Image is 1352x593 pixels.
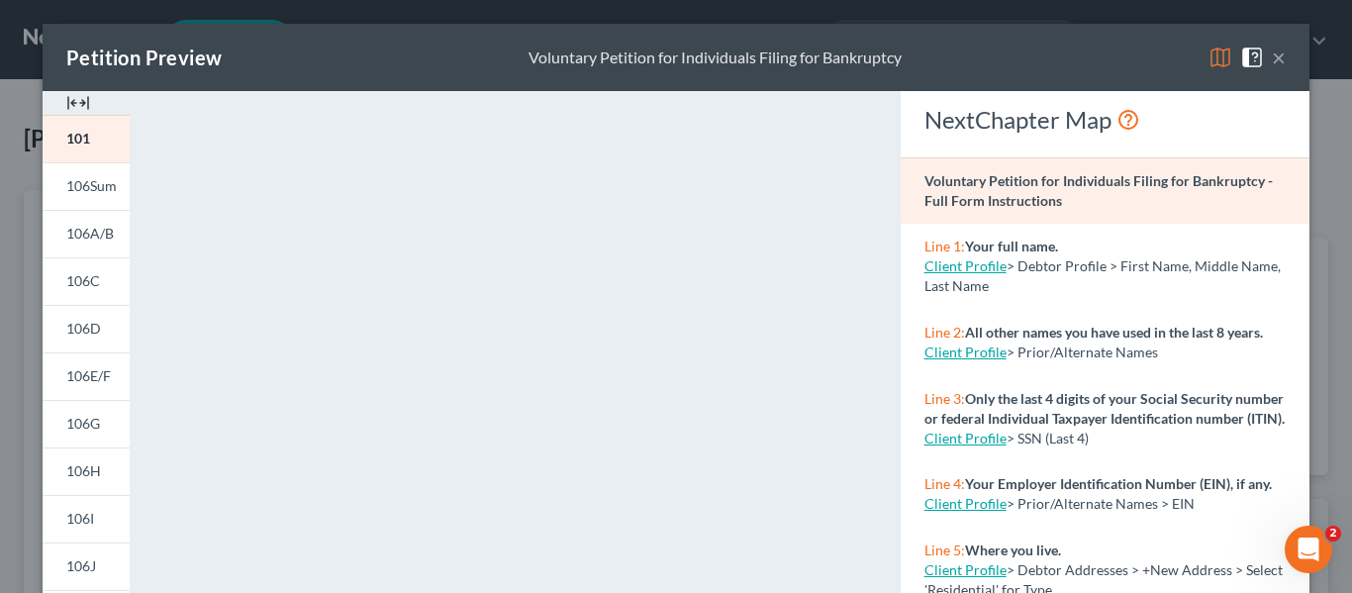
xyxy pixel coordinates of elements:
[1240,46,1264,69] img: help-close-5ba153eb36485ed6c1ea00a893f15db1cb9b99d6cae46e1a8edb6c62d00a1a76.svg
[965,475,1272,492] strong: Your Employer Identification Number (EIN), if any.
[924,561,1007,578] a: Client Profile
[924,430,1007,446] a: Client Profile
[66,462,101,479] span: 106H
[43,162,130,210] a: 106Sum
[66,367,111,384] span: 106E/F
[43,257,130,305] a: 106C
[43,400,130,447] a: 106G
[66,557,96,574] span: 106J
[924,495,1007,512] a: Client Profile
[43,115,130,162] a: 101
[924,257,1007,274] a: Client Profile
[66,415,100,432] span: 106G
[965,542,1061,558] strong: Where you live.
[924,475,965,492] span: Line 4:
[529,47,902,69] div: Voluntary Petition for Individuals Filing for Bankruptcy
[43,352,130,400] a: 106E/F
[1208,46,1232,69] img: map-eea8200ae884c6f1103ae1953ef3d486a96c86aabb227e865a55264e3737af1f.svg
[924,257,1281,294] span: > Debtor Profile > First Name, Middle Name, Last Name
[66,177,117,194] span: 106Sum
[66,91,90,115] img: expand-e0f6d898513216a626fdd78e52531dac95497ffd26381d4c15ee2fc46db09dca.svg
[43,543,130,590] a: 106J
[1007,430,1089,446] span: > SSN (Last 4)
[924,238,965,254] span: Line 1:
[66,44,222,71] div: Petition Preview
[66,510,94,527] span: 106I
[43,495,130,543] a: 106I
[66,225,114,242] span: 106A/B
[1007,344,1158,360] span: > Prior/Alternate Names
[924,390,965,407] span: Line 3:
[924,172,1273,209] strong: Voluntary Petition for Individuals Filing for Bankruptcy - Full Form Instructions
[1325,526,1341,542] span: 2
[1285,526,1332,573] iframe: Intercom live chat
[924,104,1286,136] div: NextChapter Map
[924,344,1007,360] a: Client Profile
[43,305,130,352] a: 106D
[66,130,90,147] span: 101
[924,324,965,341] span: Line 2:
[965,324,1263,341] strong: All other names you have used in the last 8 years.
[924,542,965,558] span: Line 5:
[1007,495,1195,512] span: > Prior/Alternate Names > EIN
[66,272,100,289] span: 106C
[1272,46,1286,69] button: ×
[43,210,130,257] a: 106A/B
[43,447,130,495] a: 106H
[66,320,101,337] span: 106D
[965,238,1058,254] strong: Your full name.
[924,390,1285,427] strong: Only the last 4 digits of your Social Security number or federal Individual Taxpayer Identificati...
